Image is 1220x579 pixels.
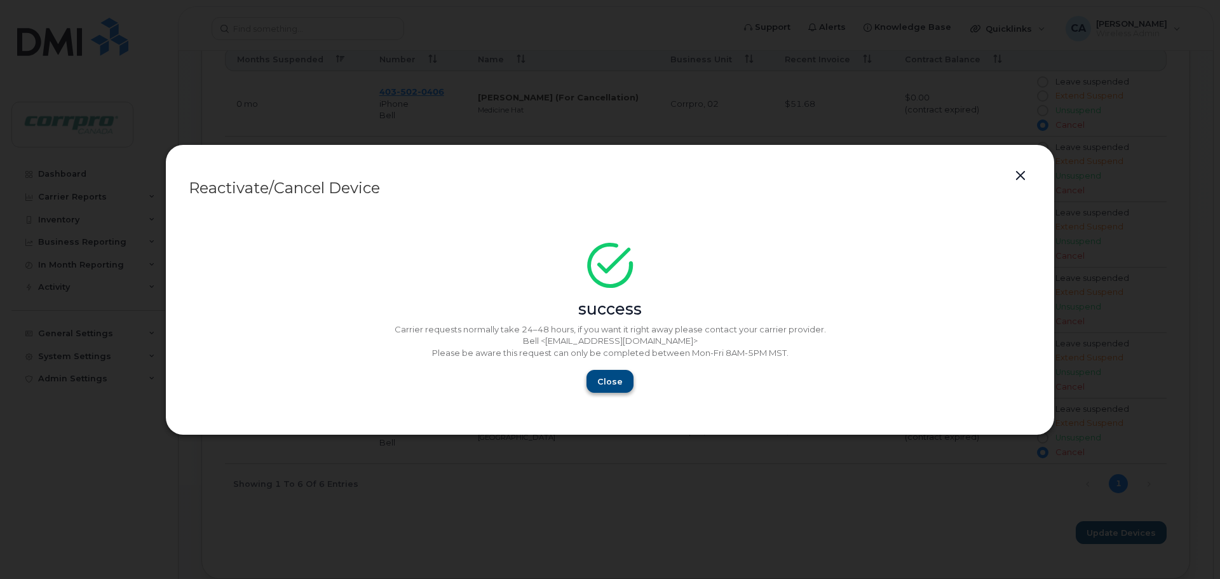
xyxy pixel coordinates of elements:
p: Carrier requests normally take 24–48 hours, if you want it right away please contact your carrier... [189,324,1031,336]
button: Close [586,370,634,393]
p: Please be aware this request can only be completed between Mon-Fri 8AM-5PM MST. [189,347,1031,359]
div: Reactivate/Cancel Device [189,181,1031,196]
span: Close [597,376,623,388]
p: Bell <[EMAIL_ADDRESS][DOMAIN_NAME]> [189,335,1031,347]
div: success [189,298,1031,321]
